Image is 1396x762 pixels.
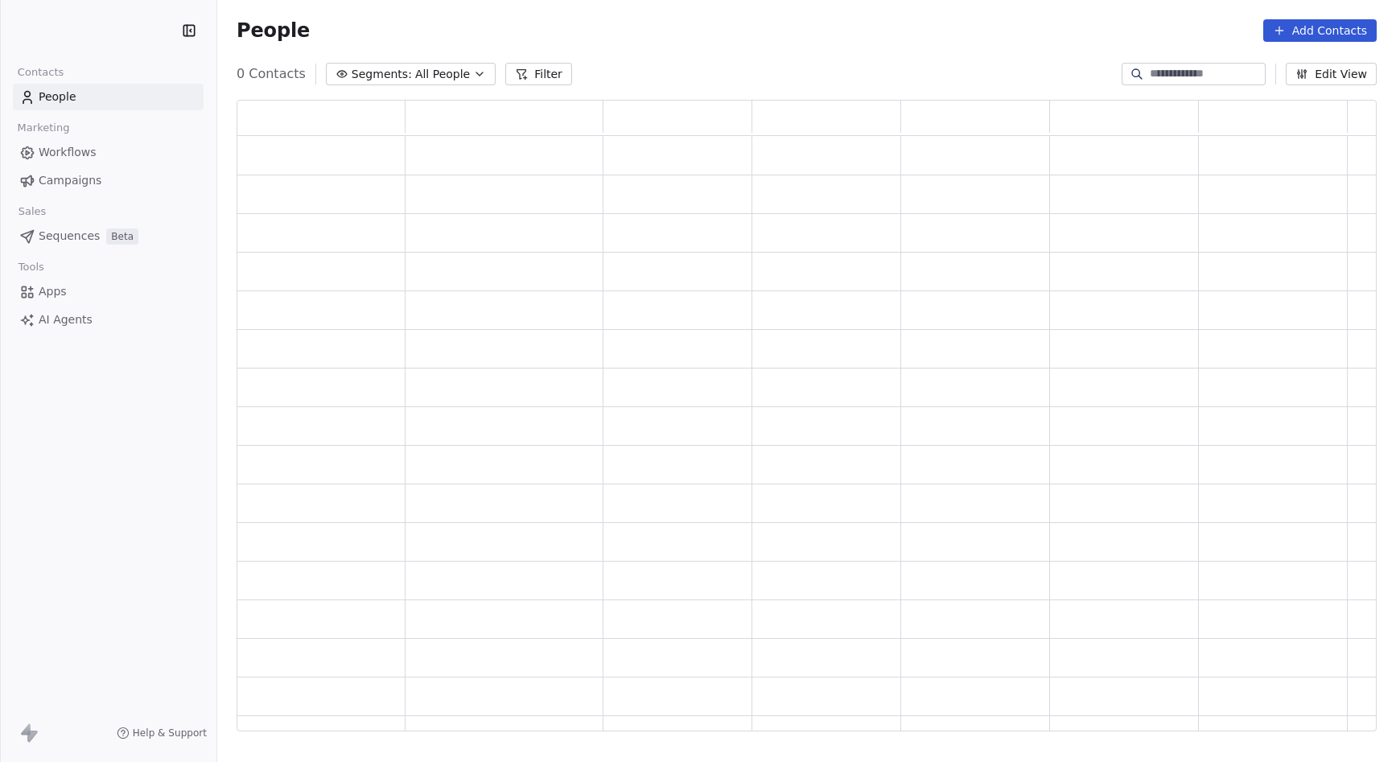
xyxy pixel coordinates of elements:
a: AI Agents [13,307,204,333]
a: Campaigns [13,167,204,194]
span: Tools [11,255,51,279]
a: Workflows [13,139,204,166]
span: AI Agents [39,311,93,328]
span: Sequences [39,228,100,245]
span: Help & Support [133,727,207,739]
a: Apps [13,278,204,305]
span: All People [415,66,470,83]
span: Marketing [10,116,76,140]
span: Campaigns [39,172,101,189]
span: Workflows [39,144,97,161]
a: Help & Support [117,727,207,739]
span: Segments: [352,66,412,83]
span: Apps [39,283,67,300]
span: 0 Contacts [237,64,306,84]
button: Add Contacts [1263,19,1377,42]
button: Filter [505,63,572,85]
a: SequencesBeta [13,223,204,249]
button: Edit View [1286,63,1377,85]
span: People [237,19,310,43]
span: Beta [106,229,138,245]
span: Contacts [10,60,71,84]
span: Sales [11,200,53,224]
a: People [13,84,204,110]
span: People [39,89,76,105]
